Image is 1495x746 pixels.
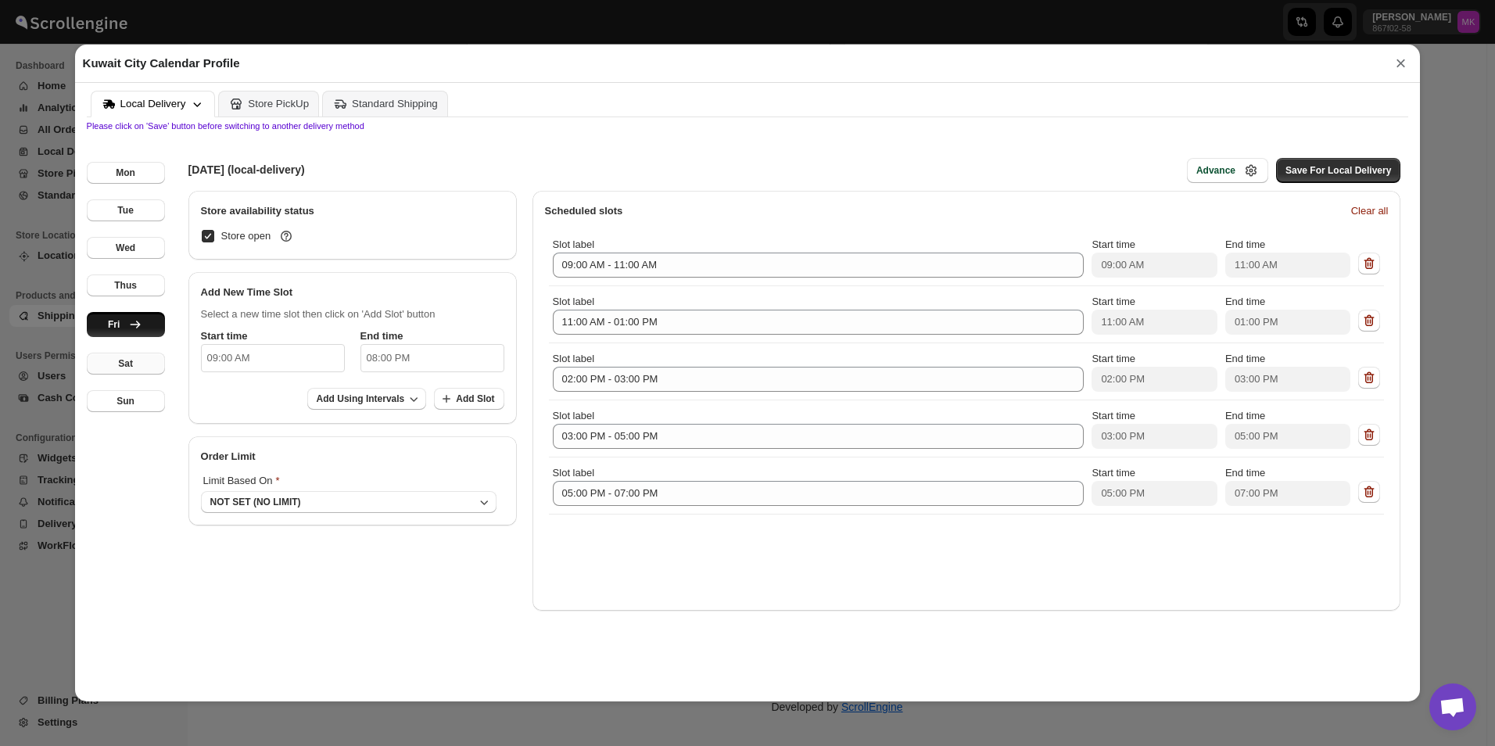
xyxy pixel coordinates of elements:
h3: Scheduled slots [545,203,1339,219]
button: Fri [87,312,165,337]
button: Local Delivery [91,91,216,117]
div: End time [1225,465,1351,506]
div: Tue [117,204,133,217]
button: Add Slot [434,388,504,410]
button: Sat [87,353,165,375]
button: Standard Shipping [322,91,448,117]
span: Add Using Intervals [317,393,405,405]
p: Limit Based On [201,471,497,491]
button: Mon [87,162,165,184]
div: Local Delivery [120,98,186,109]
b: End time [360,330,403,342]
div: Slot label [553,351,1085,392]
h5: [DATE] (local-delivery) [188,162,305,178]
button: × [1389,52,1412,74]
div: Thus [114,279,137,292]
span: Clear all [1351,203,1389,219]
p: Please click on 'Save' button before switching to another delivery method [87,121,1409,131]
div: End time [1225,351,1351,392]
button: Advance [1187,158,1268,183]
div: Advance [1196,164,1235,177]
div: Wed [116,242,135,254]
span: Add Slot [456,393,494,405]
div: Sat [118,357,133,370]
div: Store PickUp [248,98,309,109]
button: Store PickUp [218,91,319,117]
button: Add Using Intervals [307,388,427,410]
div: End time [1225,294,1351,335]
button: Sun [87,390,165,412]
div: Start time [1092,408,1217,449]
span: Store open [221,228,295,244]
div: Slot label [553,408,1085,449]
button: NOT SET (NO LIMIT) [201,491,497,513]
h2: Add New Time Slot [201,285,504,300]
p: Select a new time slot then click on 'Add Slot' button [201,307,504,322]
div: End time [1225,237,1351,278]
button: Thus [87,274,165,296]
b: Start time [201,330,248,342]
div: Slot label [553,465,1085,506]
button: Clear all [1342,199,1398,224]
button: Wed [87,237,165,259]
h2: Order Limit [201,449,504,464]
button: Tue [87,199,165,221]
div: Standard Shipping [352,98,438,109]
div: Start time [1092,294,1217,335]
button: Save For Local Delivery [1276,158,1400,183]
div: Open chat [1429,683,1476,730]
div: End time [1225,408,1351,449]
div: NOT SET (NO LIMIT) [210,496,301,508]
div: Slot label [553,294,1085,335]
div: Mon [116,167,135,179]
div: Start time [1092,237,1217,278]
h2: Store availability status [201,203,504,219]
div: Fri [108,318,120,331]
div: Slot label [553,237,1085,278]
div: Start time [1092,351,1217,392]
h2: Kuwait City Calendar Profile [83,56,240,71]
span: Save For Local Delivery [1285,164,1391,177]
div: Start time [1092,465,1217,506]
div: Sun [117,395,134,407]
